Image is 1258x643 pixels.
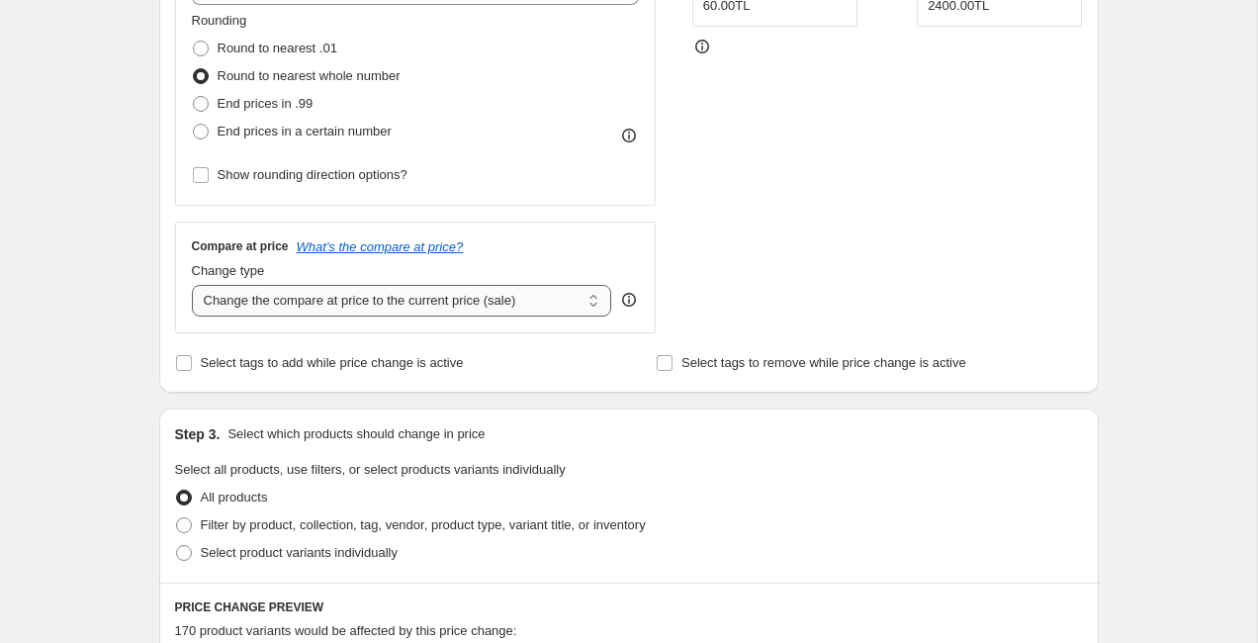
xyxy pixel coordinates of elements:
[201,517,646,532] span: Filter by product, collection, tag, vendor, product type, variant title, or inventory
[218,68,401,83] span: Round to nearest whole number
[218,41,337,55] span: Round to nearest .01
[201,490,268,505] span: All products
[192,263,265,278] span: Change type
[192,13,247,28] span: Rounding
[218,124,392,138] span: End prices in a certain number
[175,424,221,444] h2: Step 3.
[227,424,485,444] p: Select which products should change in price
[297,239,464,254] button: What's the compare at price?
[175,623,517,638] span: 170 product variants would be affected by this price change:
[218,96,314,111] span: End prices in .99
[619,290,639,310] div: help
[201,355,464,370] span: Select tags to add while price change is active
[681,355,966,370] span: Select tags to remove while price change is active
[175,599,1083,615] h6: PRICE CHANGE PREVIEW
[218,167,407,182] span: Show rounding direction options?
[192,238,289,254] h3: Compare at price
[175,462,566,477] span: Select all products, use filters, or select products variants individually
[201,545,398,560] span: Select product variants individually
